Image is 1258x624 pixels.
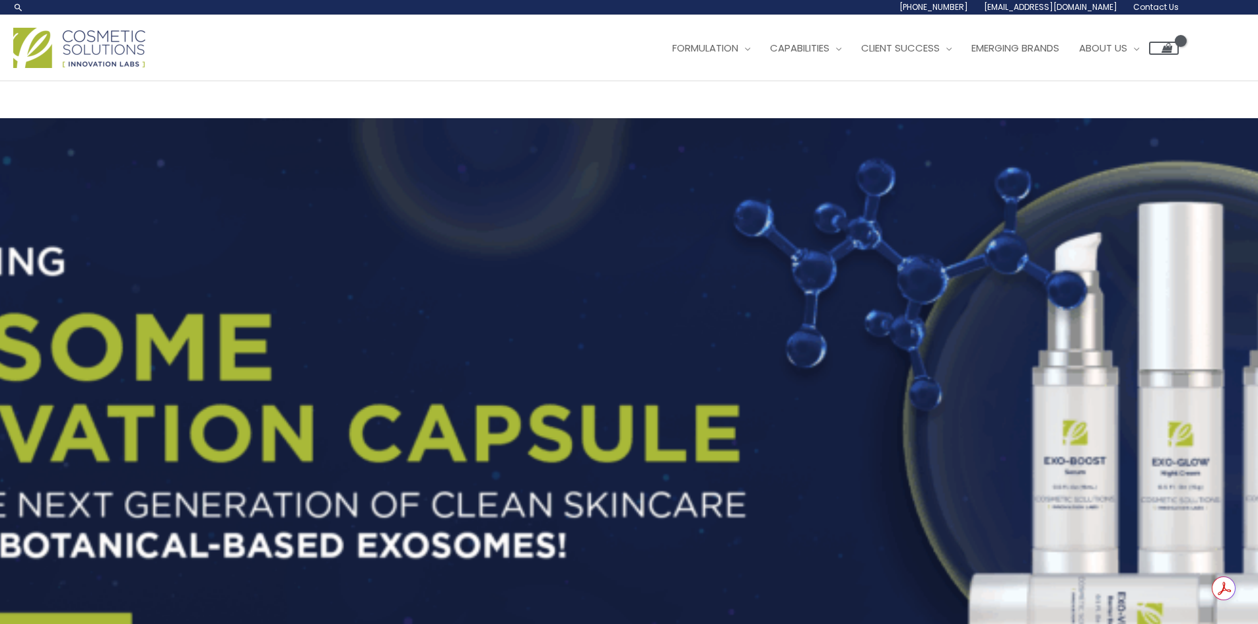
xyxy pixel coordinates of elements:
a: Client Success [851,28,961,68]
span: Formulation [672,41,738,55]
span: Emerging Brands [971,41,1059,55]
a: Emerging Brands [961,28,1069,68]
span: Capabilities [770,41,829,55]
a: About Us [1069,28,1149,68]
span: [EMAIL_ADDRESS][DOMAIN_NAME] [984,1,1117,13]
a: Capabilities [760,28,851,68]
img: Cosmetic Solutions Logo [13,28,145,68]
span: Contact Us [1133,1,1179,13]
nav: Site Navigation [652,28,1179,68]
span: Client Success [861,41,940,55]
a: View Shopping Cart, empty [1149,42,1179,55]
span: [PHONE_NUMBER] [899,1,968,13]
a: Formulation [662,28,760,68]
a: Search icon link [13,2,24,13]
span: About Us [1079,41,1127,55]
